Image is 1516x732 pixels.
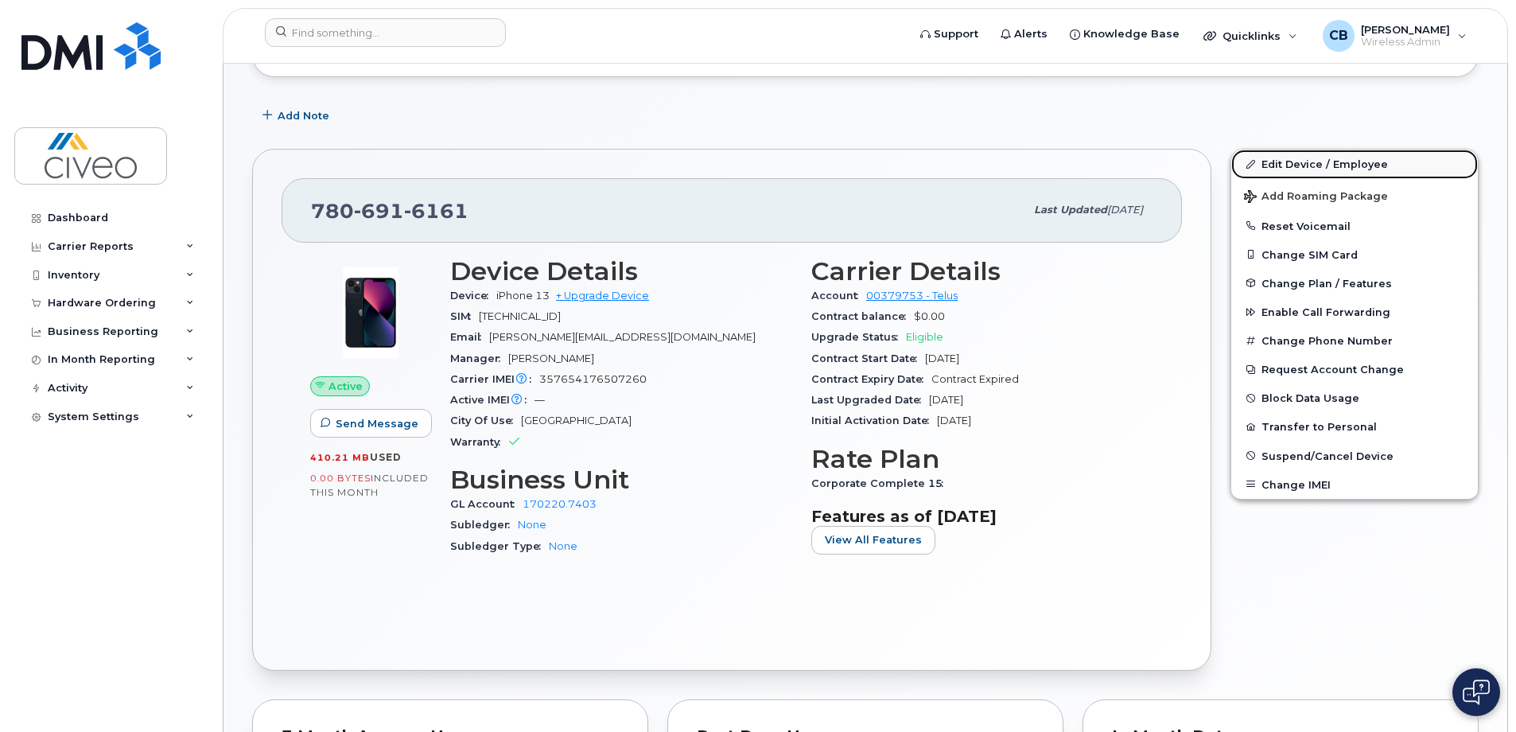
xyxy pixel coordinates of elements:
[811,290,866,302] span: Account
[539,373,647,385] span: 357654176507260
[1329,26,1348,45] span: CB
[811,310,914,322] span: Contract balance
[1231,212,1478,240] button: Reset Voicemail
[323,265,418,360] img: image20231002-3703462-1ig824h.jpeg
[310,409,432,438] button: Send Message
[1192,20,1308,52] div: Quicklinks
[1231,412,1478,441] button: Transfer to Personal
[931,373,1019,385] span: Contract Expired
[914,310,945,322] span: $0.00
[929,394,963,406] span: [DATE]
[1231,326,1478,355] button: Change Phone Number
[1034,204,1107,216] span: Last updated
[252,101,343,130] button: Add Note
[450,352,508,364] span: Manager
[1059,18,1191,50] a: Knowledge Base
[989,18,1059,50] a: Alerts
[811,445,1153,473] h3: Rate Plan
[1261,277,1392,289] span: Change Plan / Features
[866,290,958,302] a: 00379753 - Telus
[811,331,906,343] span: Upgrade Status
[450,415,521,426] span: City Of Use
[450,331,489,343] span: Email
[934,26,978,42] span: Support
[1231,442,1478,470] button: Suspend/Cancel Device
[1014,26,1048,42] span: Alerts
[811,352,925,364] span: Contract Start Date
[909,18,989,50] a: Support
[811,507,1153,526] h3: Features as of [DATE]
[937,415,971,426] span: [DATE]
[404,199,468,223] span: 6161
[489,331,756,343] span: [PERSON_NAME][EMAIL_ADDRESS][DOMAIN_NAME]
[1231,470,1478,499] button: Change IMEI
[370,451,402,463] span: used
[1231,179,1478,212] button: Add Roaming Package
[518,519,546,531] a: None
[450,290,496,302] span: Device
[1231,150,1478,178] a: Edit Device / Employee
[1231,298,1478,326] button: Enable Call Forwarding
[523,498,597,510] a: 170220.7403
[811,373,931,385] span: Contract Expiry Date
[328,379,363,394] span: Active
[265,18,506,47] input: Find something...
[450,257,792,286] h3: Device Details
[811,257,1153,286] h3: Carrier Details
[1261,306,1390,318] span: Enable Call Forwarding
[450,436,508,448] span: Warranty
[450,373,539,385] span: Carrier IMEI
[1463,679,1490,705] img: Open chat
[925,352,959,364] span: [DATE]
[278,108,329,123] span: Add Note
[310,473,371,484] span: 0.00 Bytes
[1361,23,1450,36] span: [PERSON_NAME]
[310,472,429,498] span: included this month
[1312,20,1478,52] div: chad balanag
[1231,269,1478,298] button: Change Plan / Features
[534,394,545,406] span: —
[310,452,370,463] span: 410.21 MB
[1244,190,1388,205] span: Add Roaming Package
[508,352,594,364] span: [PERSON_NAME]
[1261,450,1394,461] span: Suspend/Cancel Device
[811,415,937,426] span: Initial Activation Date
[1107,204,1143,216] span: [DATE]
[811,394,929,406] span: Last Upgraded Date
[450,394,534,406] span: Active IMEI
[549,540,577,552] a: None
[354,199,404,223] span: 691
[1223,29,1281,42] span: Quicklinks
[1231,355,1478,384] button: Request Account Change
[811,477,951,489] span: Corporate Complete 15
[311,199,468,223] span: 780
[906,331,943,343] span: Eligible
[450,465,792,494] h3: Business Unit
[336,416,418,431] span: Send Message
[1083,26,1180,42] span: Knowledge Base
[496,290,550,302] span: iPhone 13
[450,519,518,531] span: Subledger
[450,310,479,322] span: SIM
[825,532,922,547] span: View All Features
[450,540,549,552] span: Subledger Type
[556,290,649,302] a: + Upgrade Device
[450,498,523,510] span: GL Account
[521,415,632,426] span: [GEOGRAPHIC_DATA]
[1361,36,1450,49] span: Wireless Admin
[1231,384,1478,412] button: Block Data Usage
[479,310,561,322] span: [TECHNICAL_ID]
[811,526,935,555] button: View All Features
[1231,240,1478,269] button: Change SIM Card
